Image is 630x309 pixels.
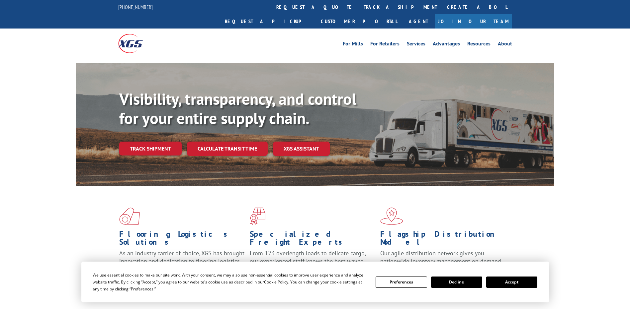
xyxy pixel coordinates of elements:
button: Accept [486,277,537,288]
span: Cookie Policy [264,279,288,285]
a: Advantages [433,41,460,48]
a: [PHONE_NUMBER] [118,4,153,10]
a: About [498,41,512,48]
span: As an industry carrier of choice, XGS has brought innovation and dedication to flooring logistics... [119,249,244,273]
a: For Mills [343,41,363,48]
div: We use essential cookies to make our site work. With your consent, we may also use non-essential ... [93,272,368,292]
img: xgs-icon-flagship-distribution-model-red [380,208,403,225]
h1: Flagship Distribution Model [380,230,506,249]
p: From 123 overlength loads to delicate cargo, our experienced staff knows the best way to move you... [250,249,375,279]
a: For Retailers [370,41,400,48]
img: xgs-icon-focused-on-flooring-red [250,208,265,225]
img: xgs-icon-total-supply-chain-intelligence-red [119,208,140,225]
b: Visibility, transparency, and control for your entire supply chain. [119,89,356,128]
a: Services [407,41,425,48]
span: Our agile distribution network gives you nationwide inventory management on demand. [380,249,502,265]
h1: Flooring Logistics Solutions [119,230,245,249]
button: Preferences [376,277,427,288]
a: Customer Portal [316,14,402,29]
button: Decline [431,277,482,288]
span: Preferences [131,286,153,292]
a: Join Our Team [435,14,512,29]
h1: Specialized Freight Experts [250,230,375,249]
a: Agent [402,14,435,29]
a: XGS ASSISTANT [273,142,330,156]
a: Request a pickup [220,14,316,29]
a: Track shipment [119,142,182,155]
a: Resources [467,41,491,48]
a: Calculate transit time [187,142,268,156]
div: Cookie Consent Prompt [81,262,549,302]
